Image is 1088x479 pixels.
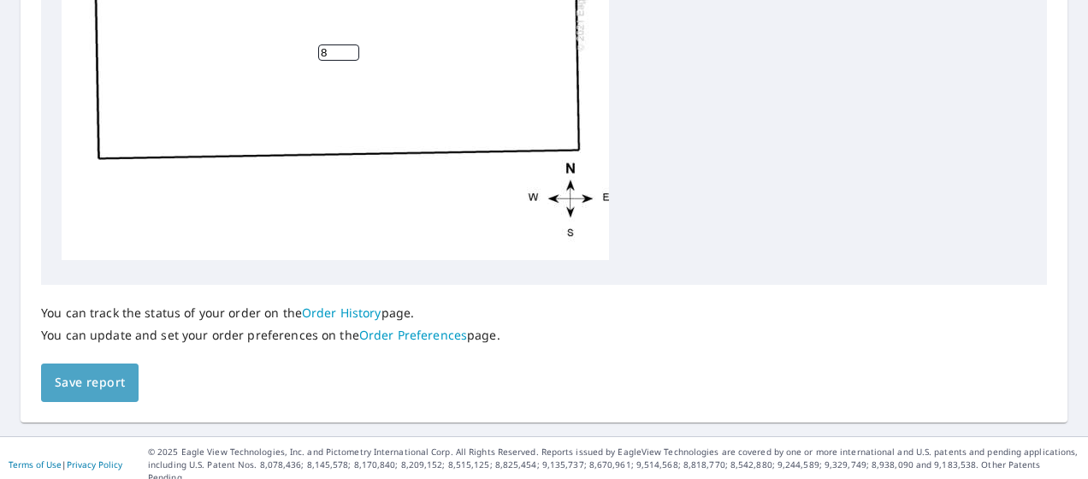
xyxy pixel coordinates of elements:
[359,327,467,343] a: Order Preferences
[67,458,122,470] a: Privacy Policy
[9,458,62,470] a: Terms of Use
[41,328,500,343] p: You can update and set your order preferences on the page.
[302,305,381,321] a: Order History
[41,364,139,402] button: Save report
[55,372,125,393] span: Save report
[9,459,122,470] p: |
[41,305,500,321] p: You can track the status of your order on the page.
